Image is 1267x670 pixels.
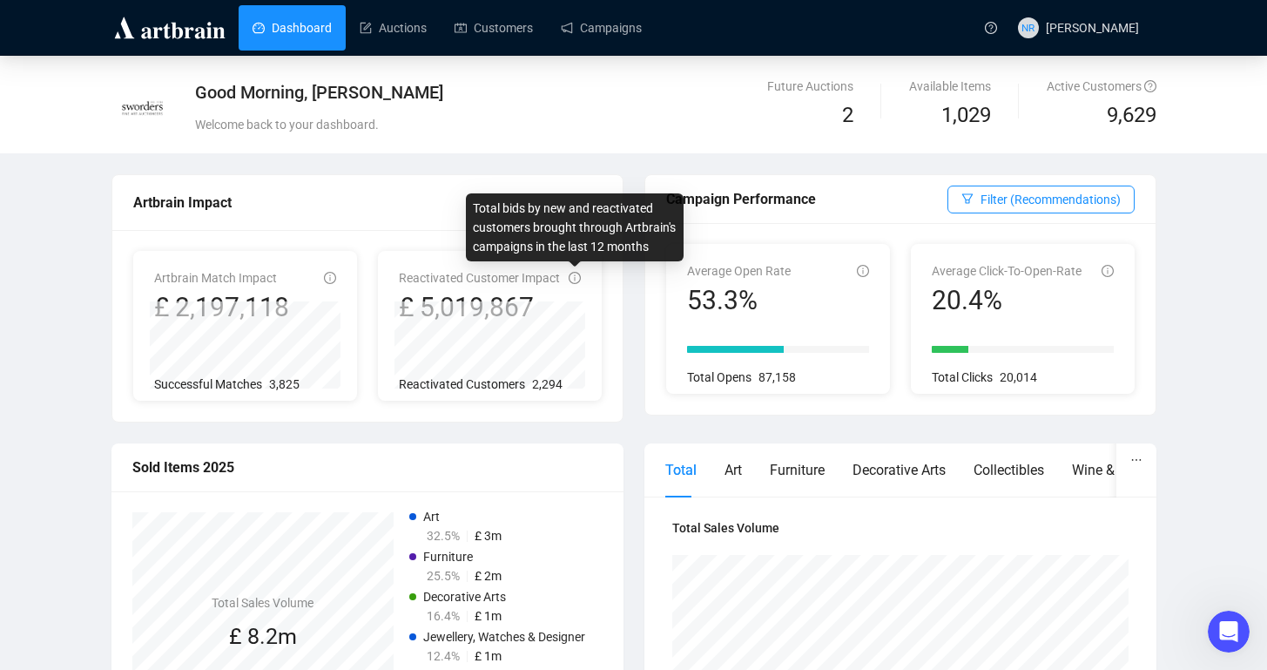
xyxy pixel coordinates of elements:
span: Successful Matches [154,377,262,391]
span: Total Opens [687,370,751,384]
span: Total Clicks [932,370,993,384]
span: £ 1m [475,649,502,663]
div: 20.4% [932,284,1082,317]
span: £ 8.2m [229,624,297,649]
span: 25.5% [427,569,460,583]
div: Sold Items 2025 [132,457,603,478]
span: Average Click-To-Open-Rate [932,264,1082,278]
div: Art [724,459,742,481]
div: Wine & Spirits [1072,459,1157,481]
h4: Total Sales Volume [212,593,313,612]
div: Decorative Arts [853,459,946,481]
span: Decorative Arts [423,590,506,604]
span: Art [423,510,440,524]
a: Customers [455,5,533,51]
span: info-circle [324,272,336,284]
h4: Total Sales Volume [672,518,1129,538]
a: Dashboard [253,5,332,51]
span: 9,629 [1107,99,1156,132]
span: info-circle [1102,265,1114,277]
span: 20,014 [1000,370,1037,384]
span: £ 3m [475,529,502,543]
div: Furniture [770,459,825,481]
div: Artbrain Impact [133,192,602,213]
button: ellipsis [1116,443,1156,477]
div: Campaign Performance [666,188,947,210]
span: question-circle [985,22,997,34]
span: Average Open Rate [687,264,791,278]
span: Active Customers [1047,79,1156,93]
span: £ 1m [475,609,502,623]
div: Welcome back to your dashboard. [195,115,804,134]
span: Reactivated Customers [399,377,525,391]
span: 2,294 [532,377,563,391]
span: Jewellery, Watches & Designer [423,630,585,644]
span: info-circle [569,272,581,284]
div: Good Morning, [PERSON_NAME] [195,80,804,105]
span: Furniture [423,550,473,564]
span: 16.4% [427,609,460,623]
div: Available Items [909,77,991,96]
div: Total bids by new and reactivated customers brought through Artbrain's campaigns in the last 12 m... [466,193,684,261]
div: Collectibles [974,459,1044,481]
span: 1,029 [941,99,991,132]
span: £ 2m [475,569,502,583]
a: Campaigns [561,5,642,51]
div: 53.3% [687,284,791,317]
img: 60251bc06cbeb4001463417e.jpg [112,78,173,139]
span: 32.5% [427,529,460,543]
span: 3,825 [269,377,300,391]
a: Auctions [360,5,427,51]
span: [PERSON_NAME] [1046,21,1139,35]
span: info-circle [857,265,869,277]
iframe: Intercom live chat [1208,611,1250,653]
span: filter [961,193,974,205]
span: Filter (Recommendations) [981,190,1121,209]
div: Future Auctions [767,77,853,96]
span: Artbrain Match Impact [154,271,277,285]
div: £ 5,019,867 [399,291,560,324]
span: NR [1021,19,1035,36]
span: ellipsis [1130,454,1142,466]
span: Reactivated Customer Impact [399,271,560,285]
div: £ 2,197,118 [154,291,289,324]
span: 2 [842,103,853,127]
div: Total [665,459,697,481]
span: 12.4% [427,649,460,663]
span: question-circle [1144,80,1156,92]
img: logo [111,14,228,42]
span: 87,158 [758,370,796,384]
button: Filter (Recommendations) [947,186,1135,213]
